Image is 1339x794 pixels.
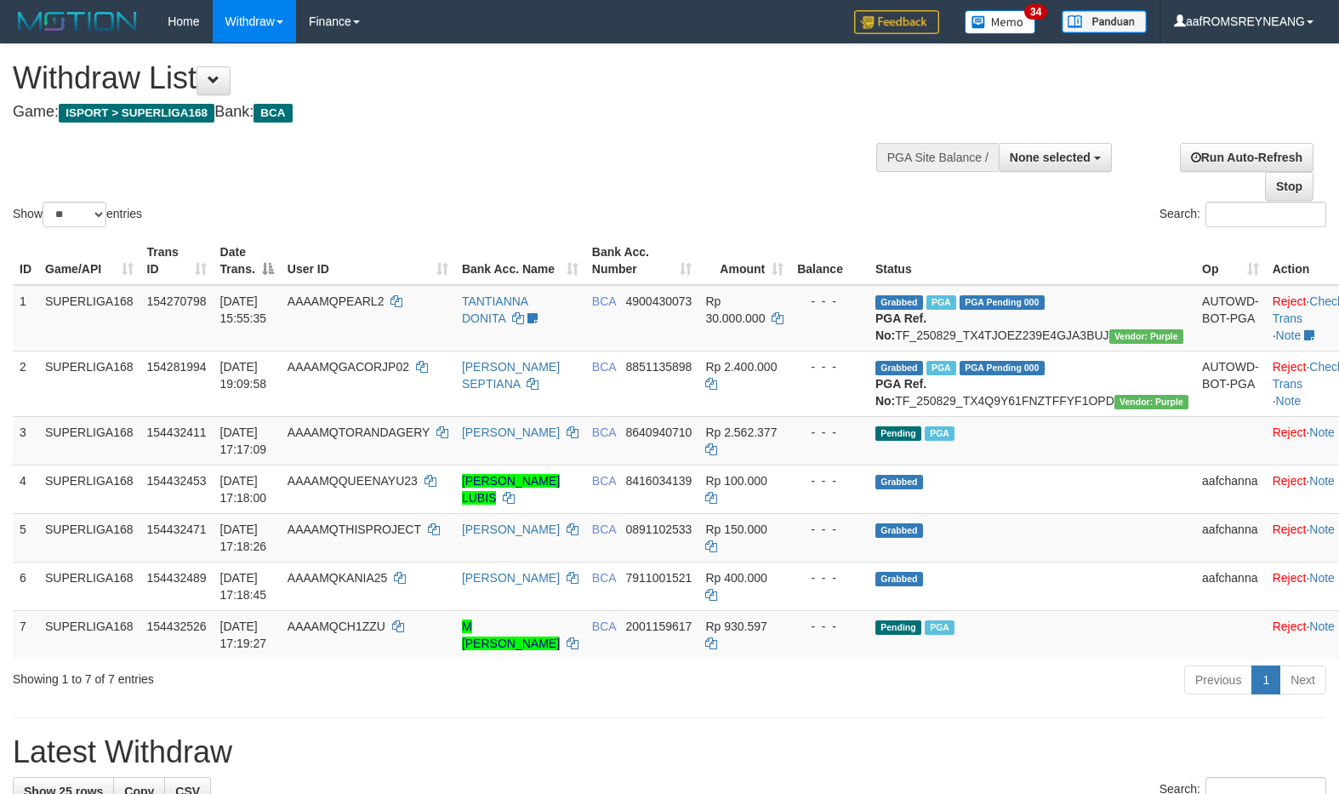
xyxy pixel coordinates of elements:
span: AAAAMQQUEENAYU23 [288,474,418,488]
td: SUPERLIGA168 [38,285,140,351]
td: AUTOWD-BOT-PGA [1195,285,1266,351]
th: Bank Acc. Name: activate to sort column ascending [455,237,585,285]
span: 154281994 [147,360,207,374]
span: Copy 8416034139 to clipboard [626,474,692,488]
span: Grabbed [875,572,923,586]
span: Marked by aafsoycanthlai [925,426,954,441]
td: SUPERLIGA168 [38,562,140,610]
span: AAAAMQTHISPROJECT [288,523,421,536]
td: aafchanna [1195,465,1266,513]
span: Rp 100.000 [705,474,766,488]
h1: Withdraw List [13,61,875,95]
span: PGA Pending [960,295,1045,310]
a: [PERSON_NAME] SEPTIANA [462,360,560,391]
span: AAAAMQCH1ZZU [288,620,385,633]
span: AAAAMQPEARL2 [288,294,385,308]
span: [DATE] 17:18:26 [220,523,267,553]
th: Trans ID: activate to sort column ascending [140,237,214,285]
a: Note [1309,474,1335,488]
h1: Latest Withdraw [13,735,1326,769]
div: - - - [797,569,862,586]
span: Rp 30.000.000 [705,294,765,325]
h4: Game: Bank: [13,104,875,121]
div: - - - [797,472,862,489]
span: Rp 400.000 [705,571,766,585]
a: Note [1276,328,1302,342]
span: Marked by aafsoycanthlai [925,620,954,635]
th: User ID: activate to sort column ascending [281,237,455,285]
a: Stop [1265,172,1313,201]
span: Pending [875,620,921,635]
div: - - - [797,358,862,375]
a: [PERSON_NAME] [462,523,560,536]
td: TF_250829_TX4Q9Y61FNZTFFYF1OPD [869,351,1195,416]
th: Op: activate to sort column ascending [1195,237,1266,285]
span: [DATE] 15:55:35 [220,294,267,325]
span: [DATE] 17:17:09 [220,426,267,456]
span: Grabbed [875,361,923,375]
span: BCA [592,426,616,439]
span: Marked by aafmaleo [926,295,956,310]
td: aafchanna [1195,513,1266,562]
span: Copy 2001159617 to clipboard [626,620,692,633]
th: Bank Acc. Number: activate to sort column ascending [585,237,699,285]
span: 154432453 [147,474,207,488]
span: BCA [592,294,616,308]
span: 154270798 [147,294,207,308]
a: Reject [1273,620,1307,633]
span: Copy 8851135898 to clipboard [626,360,692,374]
span: BCA [592,523,616,536]
a: M [PERSON_NAME] [462,620,560,650]
span: BCA [592,360,616,374]
th: Balance [790,237,869,285]
span: Rp 2.562.377 [705,426,777,439]
a: Reject [1273,360,1307,374]
span: [DATE] 17:19:27 [220,620,267,650]
th: Game/API: activate to sort column ascending [38,237,140,285]
div: - - - [797,424,862,441]
img: panduan.png [1062,10,1147,33]
span: 34 [1024,4,1047,20]
span: Grabbed [875,475,923,489]
td: SUPERLIGA168 [38,465,140,513]
div: PGA Site Balance / [876,143,999,172]
span: Grabbed [875,295,923,310]
span: PGA Pending [960,361,1045,375]
a: Previous [1184,665,1252,694]
a: Reject [1273,571,1307,585]
div: Showing 1 to 7 of 7 entries [13,664,545,688]
td: aafchanna [1195,562,1266,610]
a: Note [1309,571,1335,585]
label: Show entries [13,202,142,227]
b: PGA Ref. No: [875,311,926,342]
a: Note [1309,620,1335,633]
td: SUPERLIGA168 [38,351,140,416]
b: PGA Ref. No: [875,377,926,408]
td: SUPERLIGA168 [38,416,140,465]
span: Pending [875,426,921,441]
a: Reject [1273,523,1307,536]
a: Reject [1273,474,1307,488]
div: - - - [797,293,862,310]
select: Showentries [43,202,106,227]
td: 5 [13,513,38,562]
td: 3 [13,416,38,465]
span: Rp 2.400.000 [705,360,777,374]
span: 154432411 [147,426,207,439]
th: Date Trans.: activate to sort column descending [214,237,281,285]
a: 1 [1251,665,1280,694]
span: Copy 8640940710 to clipboard [626,426,692,439]
td: 7 [13,610,38,659]
a: Next [1279,665,1326,694]
label: Search: [1160,202,1326,227]
span: AAAAMQKANIA25 [288,571,388,585]
span: 154432489 [147,571,207,585]
a: Note [1276,394,1302,408]
th: Amount: activate to sort column ascending [698,237,790,285]
span: [DATE] 17:18:00 [220,474,267,505]
td: 2 [13,351,38,416]
span: Copy 0891102533 to clipboard [626,523,692,536]
div: - - - [797,618,862,635]
span: BCA [592,571,616,585]
span: Rp 150.000 [705,523,766,536]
